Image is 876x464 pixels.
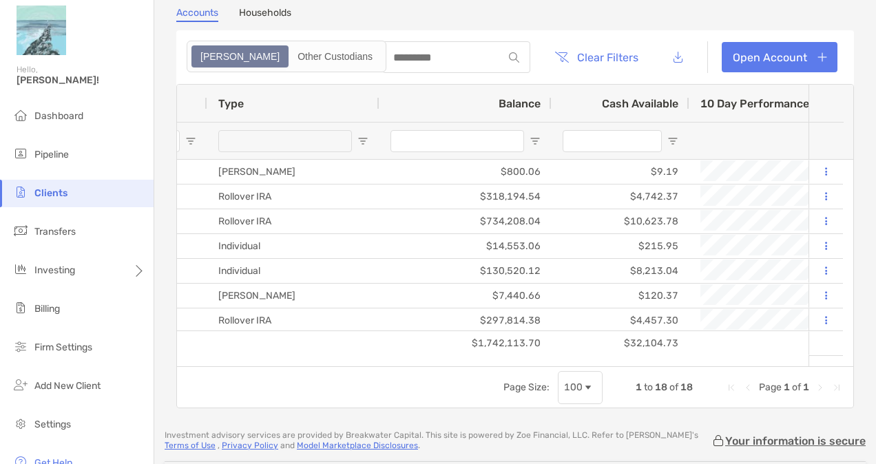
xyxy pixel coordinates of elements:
div: $1,742,113.70 [379,331,552,355]
div: $318,194.54 [379,184,552,209]
div: segmented control [187,41,386,72]
input: Balance Filter Input [390,130,524,152]
p: Investment advisory services are provided by Breakwater Capital . This site is powered by Zoe Fin... [165,430,711,451]
div: Previous Page [742,382,753,393]
span: 1 [784,381,790,393]
span: Settings [34,419,71,430]
a: Open Account [722,42,837,72]
div: $32,104.73 [552,331,689,355]
a: Privacy Policy [222,441,278,450]
div: $4,742.37 [552,184,689,209]
a: Accounts [176,7,218,22]
div: Rollover IRA [207,184,379,209]
div: $14,553.06 [379,234,552,258]
div: Page Size [558,371,603,404]
p: Your information is secure [725,434,866,447]
span: Type [218,97,244,110]
div: Rollover IRA [207,308,379,333]
span: Pipeline [34,149,69,160]
img: add_new_client icon [12,377,29,393]
div: Zoe [193,47,287,66]
div: $120.37 [552,284,689,308]
img: input icon [509,52,519,63]
span: 18 [680,381,693,393]
span: Clients [34,187,67,199]
button: Open Filter Menu [185,136,196,147]
img: settings icon [12,415,29,432]
div: $297,814.38 [379,308,552,333]
div: $10,623.78 [552,209,689,233]
div: Page Size: [503,381,550,393]
span: Balance [499,97,541,110]
span: Cash Available [602,97,678,110]
img: clients icon [12,184,29,200]
div: Individual [207,259,379,283]
span: Transfers [34,226,76,238]
button: Clear Filters [544,42,649,72]
a: Households [239,7,291,22]
div: [PERSON_NAME] [207,160,379,184]
img: investing icon [12,261,29,277]
img: billing icon [12,299,29,316]
img: pipeline icon [12,145,29,162]
div: Individual [207,234,379,258]
div: Last Page [831,382,842,393]
button: Open Filter Menu [667,136,678,147]
img: dashboard icon [12,107,29,123]
button: Open Filter Menu [357,136,368,147]
div: $734,208.04 [379,209,552,233]
div: $7,440.66 [379,284,552,308]
div: 10 Day Performance [700,85,824,122]
span: [PERSON_NAME]! [17,74,145,86]
div: 100 [564,381,583,393]
span: of [792,381,801,393]
img: firm-settings icon [12,338,29,355]
div: $9.19 [552,160,689,184]
input: Cash Available Filter Input [563,130,662,152]
span: of [669,381,678,393]
div: First Page [726,382,737,393]
span: to [644,381,653,393]
div: Other Custodians [290,47,380,66]
div: [PERSON_NAME] [207,284,379,308]
div: Rollover IRA [207,209,379,233]
span: Add New Client [34,380,101,392]
span: Dashboard [34,110,83,122]
img: transfers icon [12,222,29,239]
img: Zoe Logo [17,6,66,55]
span: Billing [34,303,60,315]
span: Investing [34,264,75,276]
div: $800.06 [379,160,552,184]
a: Model Marketplace Disclosures [297,441,418,450]
div: $130,520.12 [379,259,552,283]
span: Page [759,381,782,393]
span: 18 [655,381,667,393]
button: Open Filter Menu [530,136,541,147]
span: 1 [803,381,809,393]
a: Terms of Use [165,441,216,450]
div: $8,213.04 [552,259,689,283]
div: Next Page [815,382,826,393]
span: Firm Settings [34,341,92,353]
div: $215.95 [552,234,689,258]
span: 1 [636,381,642,393]
div: $4,457.30 [552,308,689,333]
